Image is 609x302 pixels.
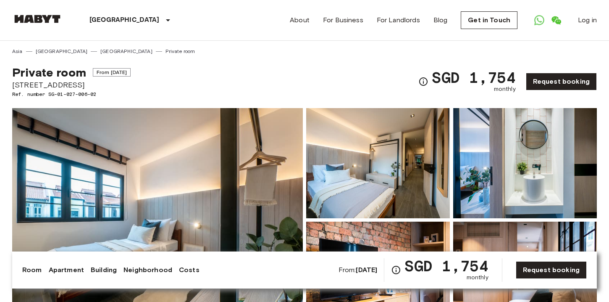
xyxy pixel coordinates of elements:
a: Get in Touch [461,11,517,29]
img: Picture of unit SG-01-027-006-02 [306,108,450,218]
a: Apartment [49,265,84,275]
a: Request booking [526,73,597,90]
span: [STREET_ADDRESS] [12,79,131,90]
a: Neighborhood [123,265,172,275]
a: Blog [433,15,448,25]
p: [GEOGRAPHIC_DATA] [89,15,160,25]
a: Log in [578,15,597,25]
a: About [290,15,310,25]
span: Ref. number SG-01-027-006-02 [12,90,131,98]
a: For Landlords [377,15,420,25]
span: From [DATE] [93,68,131,77]
span: SGD 1,754 [432,70,515,85]
a: Asia [12,48,23,55]
a: Private room [165,48,195,55]
span: monthly [467,273,488,282]
a: Open WeChat [548,12,564,29]
a: For Business [323,15,363,25]
a: Request booking [516,261,587,279]
a: Room [22,265,42,275]
span: SGD 1,754 [404,258,488,273]
span: monthly [494,85,516,93]
svg: Check cost overview for full price breakdown. Please note that discounts apply to new joiners onl... [391,265,401,275]
a: Open WhatsApp [531,12,548,29]
span: Private room [12,65,86,79]
b: [DATE] [356,266,377,274]
span: From: [339,265,378,275]
svg: Check cost overview for full price breakdown. Please note that discounts apply to new joiners onl... [418,77,428,87]
a: Building [91,265,117,275]
img: Habyt [12,15,63,23]
img: Picture of unit SG-01-027-006-02 [453,108,597,218]
a: Costs [179,265,199,275]
a: [GEOGRAPHIC_DATA] [100,48,152,55]
a: [GEOGRAPHIC_DATA] [36,48,88,55]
